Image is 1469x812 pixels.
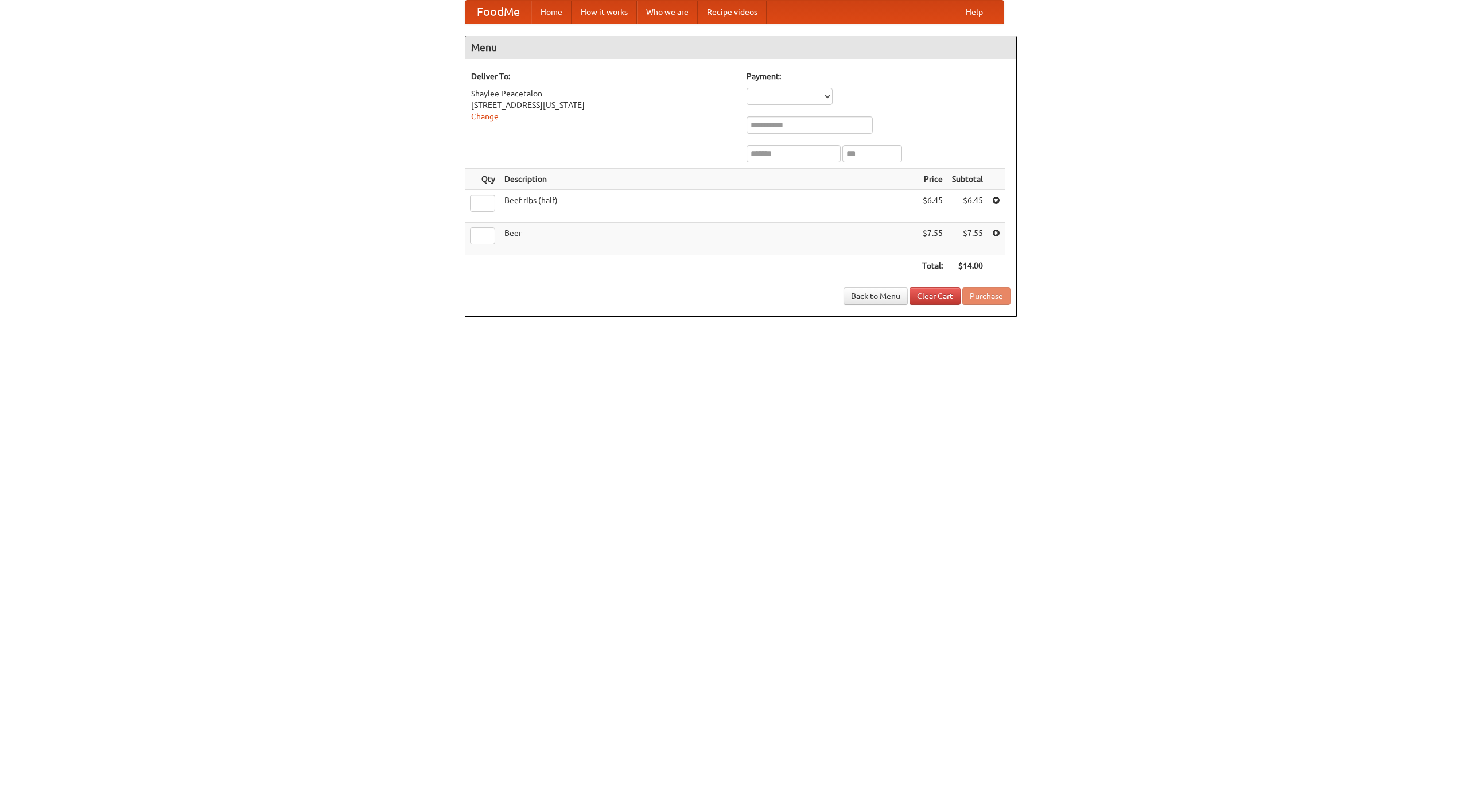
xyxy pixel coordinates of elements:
a: Help [957,1,992,24]
div: [STREET_ADDRESS][US_STATE] [471,99,735,111]
a: Clear Cart [910,287,961,305]
a: Change [471,112,499,121]
h5: Payment: [747,71,1011,82]
th: Qty [465,169,500,190]
td: $7.55 [947,223,988,255]
td: $7.55 [918,223,947,255]
a: Back to Menu [844,287,908,305]
h5: Deliver To: [471,71,735,82]
a: FoodMe [465,1,531,24]
div: Shaylee Peacetalon [471,88,735,99]
td: $6.45 [918,190,947,223]
th: Price [918,169,947,190]
td: Beef ribs (half) [500,190,918,223]
a: How it works [572,1,637,24]
h4: Menu [465,36,1016,59]
a: Who we are [637,1,698,24]
button: Purchase [962,287,1011,305]
a: Recipe videos [698,1,767,24]
td: Beer [500,223,918,255]
th: Subtotal [947,169,988,190]
th: Description [500,169,918,190]
th: Total: [918,255,947,277]
td: $6.45 [947,190,988,223]
a: Home [531,1,572,24]
th: $14.00 [947,255,988,277]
